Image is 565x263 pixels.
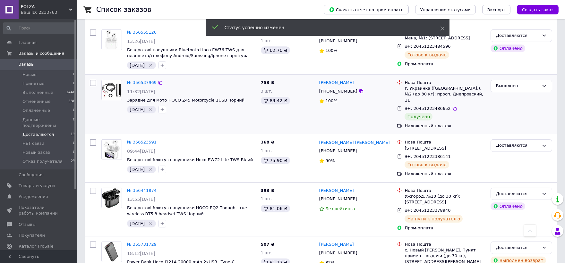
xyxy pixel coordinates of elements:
span: 368 ₴ [261,140,275,144]
span: 13:26[DATE] [127,39,155,44]
div: Пром-оплата [405,225,485,231]
div: Доставляются [496,142,539,149]
h1: Список заказов [96,6,151,13]
span: [DATE] [130,107,145,112]
a: Фото товару [101,29,122,50]
span: Экспорт [487,7,505,12]
span: 1 шт. [261,196,272,201]
span: Создать заказ [522,7,553,12]
div: 75.90 ₴ [261,157,290,164]
div: Нова Пошта [405,139,485,145]
span: Управление статусами [420,7,471,12]
img: Фото товару [102,80,122,100]
span: 1 шт. [261,148,272,153]
span: 13 [71,132,75,137]
span: [PHONE_NUMBER] [319,148,357,153]
span: Выполненные [22,90,53,95]
span: Каталог ProSale [19,243,53,249]
div: [STREET_ADDRESS] [405,145,485,151]
img: Фото товару [102,188,122,208]
span: 507 ₴ [261,242,275,247]
span: [DATE] [130,63,145,68]
span: 90% [326,158,335,163]
img: Фото товару [102,242,122,262]
div: Оплачено [491,202,525,210]
div: Мена, №1: [STREET_ADDRESS] [405,35,485,41]
span: 0 [73,141,75,146]
div: Пром-оплата [405,61,485,67]
span: Главная [19,40,37,45]
span: 0 [73,81,75,86]
a: Фото товару [101,139,122,160]
span: Новый заказ [22,150,50,155]
img: Фото товару [102,30,122,50]
a: [PERSON_NAME] [319,188,354,194]
a: Фото товару [101,80,122,100]
span: Зарядне для мото HOCO Z45 Motorcycle 1USB Чорний [127,98,244,103]
span: 100% [326,48,338,53]
span: [PHONE_NUMBER] [319,89,357,94]
a: № 356523591 [127,140,157,144]
div: Доставляются [496,32,539,39]
button: Создать заказ [517,5,559,14]
span: 1 шт. [261,251,272,255]
svg: Удалить метку [148,63,153,68]
span: 0 [73,150,75,155]
div: На пути к получателю [405,215,463,223]
span: 0 [73,72,75,78]
div: Доставляются [496,244,539,251]
span: Заказы и сообщения [19,51,64,56]
span: Без рейтинга [326,206,355,211]
span: [PHONE_NUMBER] [319,38,357,43]
span: [DATE] [130,167,145,172]
div: Готово к выдаче [405,161,449,168]
span: [PHONE_NUMBER] [319,251,357,255]
a: № 355731729 [127,242,157,247]
div: Доставляются [496,191,539,197]
div: Нова Пошта [405,242,485,247]
div: 89.42 ₴ [261,97,290,104]
a: № 356537969 [127,80,157,85]
span: ЭН: 20451223486652 [405,106,450,111]
svg: Удалить метку [148,107,153,112]
span: POLZA [21,4,69,10]
span: Доставляются [22,132,54,137]
span: Принятые [22,81,45,86]
span: Скачать отчет по пром-оплате [329,7,404,12]
span: Отмененные [22,99,50,104]
button: Экспорт [482,5,510,14]
span: 0 [73,117,75,128]
div: Ваш ID: 2233763 [21,10,77,15]
div: Ужгород, №10 (до 30 кг): [STREET_ADDRESS] [405,193,485,205]
span: 100% [326,98,338,103]
span: 09:44[DATE] [127,149,155,154]
div: Нова Пошта [405,80,485,86]
div: Нова Пошта [405,188,485,193]
div: Наложенный платеж [405,171,485,177]
span: 18:12[DATE] [127,251,155,256]
a: [PERSON_NAME] [319,80,354,86]
span: 23 [71,159,75,164]
a: № 356441874 [127,188,157,193]
span: 13:55[DATE] [127,197,155,202]
span: Товары и услуги [19,183,55,189]
span: Сообщения [19,172,44,178]
span: ЭН: 20451223484596 [405,44,450,49]
span: Отказ получателя [22,159,62,164]
button: Скачать отчет по пром-оплате [324,5,409,14]
span: 393 ₴ [261,188,275,193]
span: Данные подтверждены [22,117,73,128]
div: г. Украинка ([GEOGRAPHIC_DATA].), №2 (до 30 кг): просп. Днепровский, 11 [405,86,485,103]
div: Готово к выдаче [405,51,449,59]
a: № 356555126 [127,30,157,35]
span: Отзывы [19,222,36,227]
a: Бездротові блютуз навушники HOCO EQ2 Thought true wireless BT5.3 headset TWS Чорний [127,205,247,216]
div: Получено [405,113,432,120]
span: 3 шт. [261,89,272,94]
svg: Удалить метку [148,221,153,226]
span: Бездротові навушники Bluetooth Hoco EW76 TWS для планшета/телефону Android/Samsung/Iphone гарніту... [127,47,249,64]
div: Наложенный платеж [405,123,485,129]
span: Показатели работы компании [19,205,59,216]
span: 0 [73,108,75,113]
